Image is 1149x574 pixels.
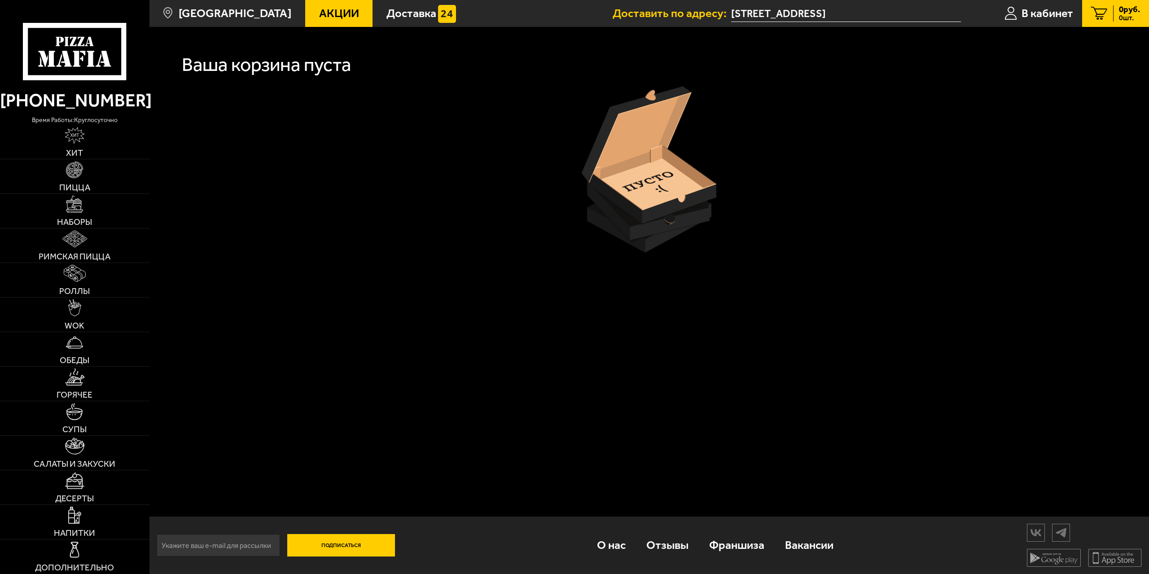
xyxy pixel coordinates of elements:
[636,526,699,565] a: Отзывы
[55,494,94,503] span: Десерты
[182,55,351,74] h1: Ваша корзина пуста
[34,460,115,468] span: Салаты и закуски
[1053,525,1070,540] img: tg
[775,526,844,565] a: Вакансии
[438,5,456,23] img: 15daf4d41897b9f0e9f617042186c801.svg
[1027,525,1044,540] img: vk
[1119,5,1140,14] span: 0 руб.
[59,183,90,192] span: Пицца
[59,287,90,295] span: Роллы
[699,526,775,565] a: Франшиза
[1119,14,1140,22] span: 0 шт.
[179,8,291,19] span: [GEOGRAPHIC_DATA]
[66,149,83,157] span: Хит
[287,534,395,556] button: Подписаться
[731,5,961,22] input: Ваш адрес доставки
[57,390,92,399] span: Горячее
[62,425,87,434] span: Супы
[157,534,280,556] input: Укажите ваш e-mail для рассылки
[65,321,84,330] span: WOK
[731,5,961,22] span: проспект Просвещения, 7к2
[60,356,89,364] span: Обеды
[613,8,731,19] span: Доставить по адресу:
[319,8,359,19] span: Акции
[1022,8,1073,19] span: В кабинет
[39,252,110,261] span: Римская пицца
[587,526,636,565] a: О нас
[35,563,114,572] span: Дополнительно
[386,8,436,19] span: Доставка
[57,218,92,226] span: Наборы
[54,529,95,537] span: Напитки
[582,86,716,253] img: пустая коробка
